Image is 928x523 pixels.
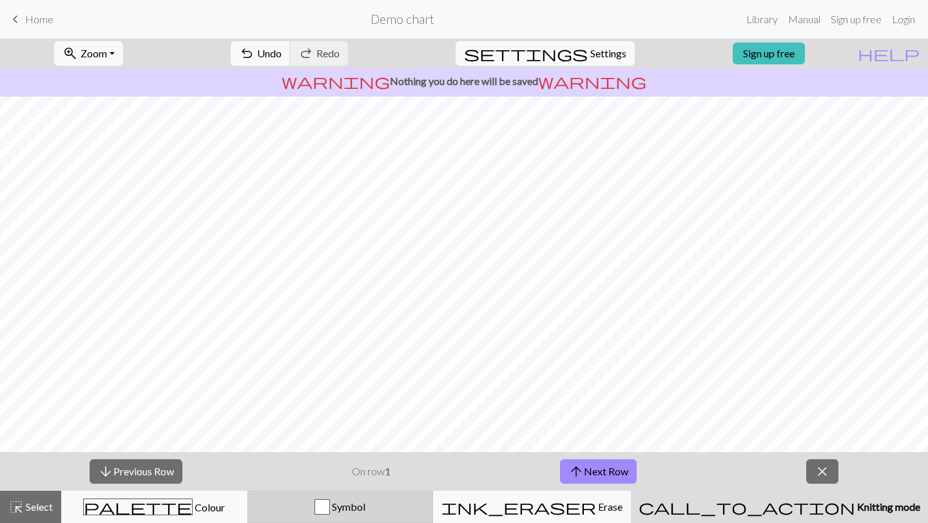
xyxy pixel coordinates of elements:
a: Sign up free [733,43,805,64]
span: Settings [590,46,626,61]
span: keyboard_arrow_left [8,10,23,28]
p: Nothing you do here will be saved [5,73,923,89]
a: Library [741,6,783,32]
button: SettingsSettings [456,41,635,66]
span: arrow_upward [568,462,584,480]
span: close [815,462,830,480]
span: Knitting mode [855,500,920,513]
button: Erase [433,491,631,523]
button: Colour [61,491,247,523]
span: arrow_downward [98,462,113,480]
span: warning [538,72,646,90]
span: ink_eraser [441,498,596,516]
button: Symbol [247,491,434,523]
span: Home [25,13,53,25]
span: call_to_action [639,498,855,516]
button: Next Row [560,459,637,484]
p: On row [352,464,391,479]
a: Login [887,6,920,32]
a: Home [8,8,53,30]
span: warning [282,72,390,90]
span: palette [84,498,192,516]
button: Knitting mode [631,491,928,523]
span: Erase [596,500,623,513]
button: Zoom [54,41,123,66]
button: Undo [231,41,291,66]
i: Settings [464,46,588,61]
span: zoom_in [63,44,78,62]
span: Zoom [81,47,107,59]
span: settings [464,44,588,62]
span: help [858,44,920,62]
strong: 1 [385,465,391,477]
span: Undo [257,47,282,59]
a: Manual [783,6,826,32]
span: Select [24,500,53,513]
span: Symbol [330,500,365,513]
span: highlight_alt [8,498,24,516]
span: undo [239,44,255,62]
span: Colour [193,501,225,513]
button: Previous Row [90,459,182,484]
a: Sign up free [826,6,887,32]
h2: Demo chart [371,12,434,26]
